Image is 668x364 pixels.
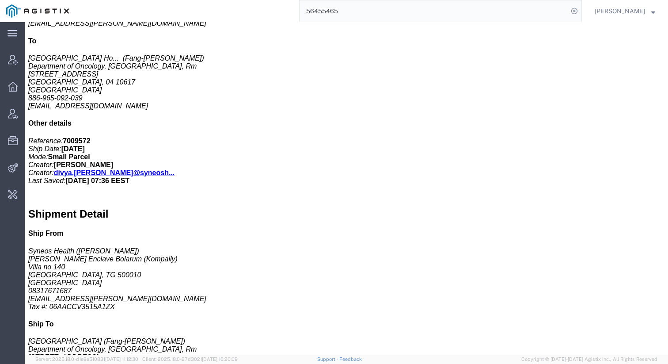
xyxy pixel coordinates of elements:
[521,356,657,363] span: Copyright © [DATE]-[DATE] Agistix Inc., All Rights Reserved
[317,356,339,362] a: Support
[339,356,362,362] a: Feedback
[105,356,138,362] span: [DATE] 11:12:30
[25,22,668,355] iframe: FS Legacy Container
[300,0,568,22] input: Search for shipment number, reference number
[202,356,238,362] span: [DATE] 10:20:09
[595,6,645,16] span: Daria Moshkova
[142,356,238,362] span: Client: 2025.18.0-27d3021
[594,6,656,16] button: [PERSON_NAME]
[6,4,69,18] img: logo
[35,356,138,362] span: Server: 2025.18.0-d1e9a510831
